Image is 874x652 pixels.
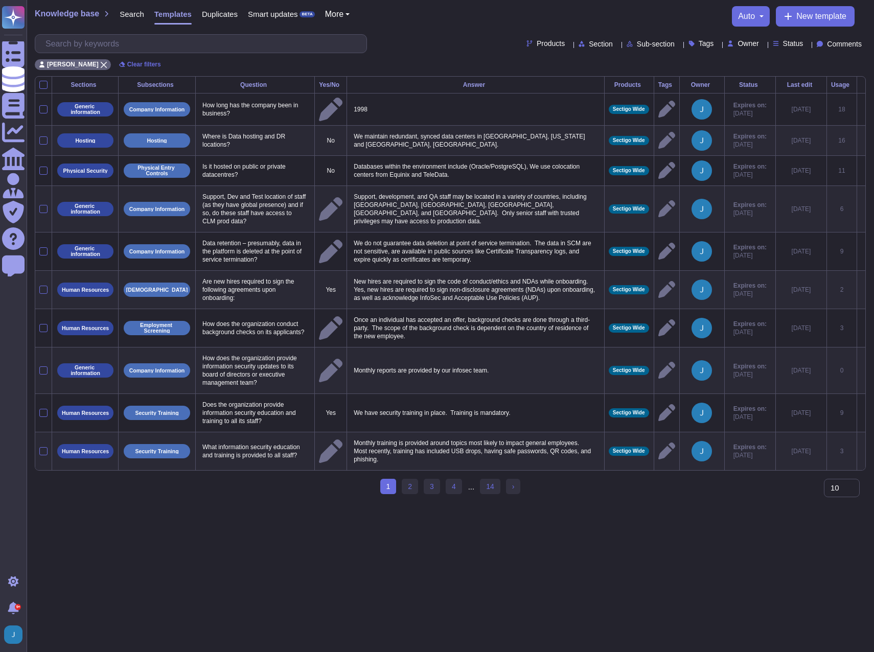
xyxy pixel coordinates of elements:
span: Sub-section [637,40,675,48]
span: New template [796,12,846,20]
p: Are new hires required to sign the following agreements upon onboarding: [200,275,310,305]
div: [DATE] [780,247,822,255]
p: Physical Security [63,168,108,174]
span: Expires on: [733,320,767,328]
div: 9 [831,247,853,255]
div: [DATE] [780,286,822,294]
span: Sectigo Wide [613,449,645,454]
div: Subsections [123,82,191,88]
p: Company Information [129,107,185,112]
span: [DATE] [733,328,767,336]
span: Duplicates [202,10,238,18]
span: [DATE] [733,251,767,260]
span: Sectigo Wide [613,206,645,212]
p: Databases within the environment include (Oracle/PostgreSQL), We use colocation centers from Equi... [351,160,600,181]
p: Support, Dev and Test location of staff (as they have global presence) and if so, do these staff ... [200,190,310,228]
div: Last edit [780,82,822,88]
div: [DATE] [780,409,822,417]
p: Is it hosted on public or private datacentres? [200,160,310,181]
div: 16 [831,136,853,145]
img: user [692,441,712,461]
p: Generic information [61,104,110,114]
span: Sectigo Wide [613,249,645,254]
a: 14 [480,479,500,494]
img: user [692,160,712,181]
div: [DATE] [780,324,822,332]
span: Expires on: [733,362,767,370]
div: [DATE] [780,105,822,113]
span: Tags [699,40,714,47]
span: Clear filters [127,61,161,67]
div: Tags [658,82,675,88]
input: Search by keywords [40,35,366,53]
div: [DATE] [780,447,822,455]
span: Sectigo Wide [613,410,645,415]
div: Status [729,82,771,88]
span: [DATE] [733,451,767,459]
p: Company Information [129,206,185,212]
div: 18 [831,105,853,113]
div: Usage [831,82,853,88]
span: Sectigo Wide [613,325,645,331]
p: [DEMOGRAPHIC_DATA] [126,287,188,293]
p: Physical Entry Controls [127,165,187,176]
span: 1 [380,479,397,494]
p: Human Resources [62,325,109,331]
span: Expires on: [733,443,767,451]
span: [DATE] [733,109,767,118]
p: Generic information [61,203,110,214]
span: Search [120,10,144,18]
span: Sectigo Wide [613,138,645,143]
span: Knowledge base [35,10,99,18]
span: Sectigo Wide [613,287,645,292]
p: Employment Screening [127,322,187,333]
span: More [325,10,343,18]
p: New hires are required to sign the code of conduct/ethics and NDAs while onboarding. Yes, new hir... [351,275,600,305]
p: Support, development, and QA staff may be located in a variety of countries, including [GEOGRAPHI... [351,190,600,228]
p: Human Resources [62,410,109,416]
p: Company Information [129,368,185,374]
span: [DATE] [733,141,767,149]
span: Comments [827,40,862,48]
button: New template [776,6,855,27]
span: [DATE] [733,413,767,421]
p: Security Training [135,449,178,454]
div: 9+ [15,604,21,610]
span: Sectigo Wide [613,368,645,373]
span: Expires on: [733,282,767,290]
p: What information security education and training is provided to all staff? [200,440,310,462]
img: user [692,199,712,219]
div: 9 [831,409,853,417]
p: Data retention – presumably, data in the platform is deleted at the point of service termination? [200,237,310,266]
div: Yes/No [319,82,342,88]
p: Security Training [135,410,178,416]
img: user [692,403,712,423]
img: user [692,360,712,381]
p: Generic information [61,365,110,376]
img: user [692,99,712,120]
button: user [2,623,30,646]
p: Generic information [61,246,110,257]
img: user [692,241,712,262]
div: Answer [351,82,600,88]
span: [DATE] [733,290,767,298]
p: Hosting [75,138,95,144]
div: Owner [684,82,720,88]
p: Yes [319,286,342,294]
span: Section [589,40,613,48]
p: Once an individual has accepted an offer, background checks are done through a third-party. The s... [351,313,600,343]
p: How does the organization conduct background checks on its applicants? [200,317,310,339]
button: More [325,10,350,18]
span: [DATE] [733,209,767,217]
p: Monthly reports are provided by our infosec team. [351,364,600,377]
div: BETA [300,11,314,17]
div: 11 [831,167,853,175]
span: Expires on: [733,405,767,413]
img: user [692,130,712,151]
img: user [692,318,712,338]
p: Human Resources [62,287,109,293]
span: [DATE] [733,171,767,179]
div: 3 [831,447,853,455]
button: auto [738,12,764,20]
span: [DATE] [733,370,767,379]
